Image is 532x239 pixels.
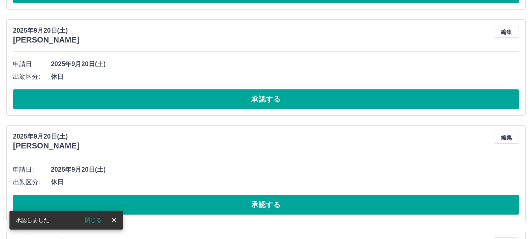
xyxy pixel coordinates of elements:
[13,165,51,174] span: 申請日:
[51,59,519,69] span: 2025年9月20日(土)
[108,214,120,226] button: close
[51,165,519,174] span: 2025年9月20日(土)
[16,213,49,227] div: 承認しました
[13,178,51,187] span: 出勤区分:
[13,72,51,82] span: 出勤区分:
[13,132,79,141] p: 2025年9月20日(土)
[13,35,79,44] h3: [PERSON_NAME]
[51,72,519,82] span: 休日
[78,214,108,226] button: 閉じる
[13,59,51,69] span: 申請日:
[13,26,79,35] p: 2025年9月20日(土)
[13,89,519,109] button: 承認する
[13,195,519,215] button: 承認する
[494,26,519,38] button: 編集
[51,178,519,187] span: 休日
[494,132,519,144] button: 編集
[13,141,79,150] h3: [PERSON_NAME]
